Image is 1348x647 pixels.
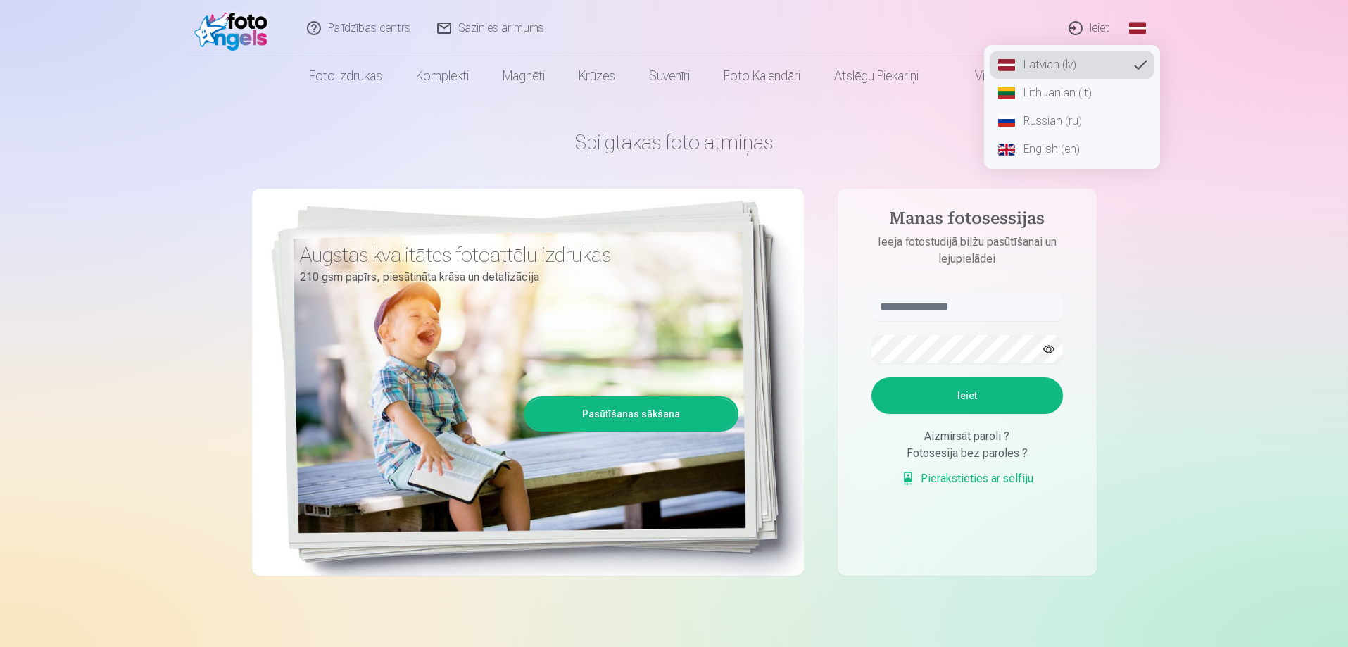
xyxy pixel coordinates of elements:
[871,377,1063,414] button: Ieiet
[707,56,817,96] a: Foto kalendāri
[990,107,1154,135] a: Russian (ru)
[300,268,728,287] p: 210 gsm papīrs, piesātināta krāsa un detalizācija
[562,56,632,96] a: Krūzes
[526,398,736,429] a: Pasūtīšanas sākšana
[936,56,1057,96] a: Visi produkti
[817,56,936,96] a: Atslēgu piekariņi
[871,428,1063,445] div: Aizmirsāt paroli ?
[857,208,1077,234] h4: Manas fotosessijas
[901,470,1033,487] a: Pierakstieties ar selfiju
[632,56,707,96] a: Suvenīri
[300,242,728,268] h3: Augstas kvalitātes fotoattēlu izdrukas
[857,234,1077,268] p: Ieeja fotostudijā bilžu pasūtīšanai un lejupielādei
[984,45,1160,169] nav: Global
[399,56,486,96] a: Komplekti
[292,56,399,96] a: Foto izdrukas
[194,6,275,51] img: /fa1
[486,56,562,96] a: Magnēti
[252,130,1097,155] h1: Spilgtākās foto atmiņas
[990,135,1154,163] a: English (en)
[990,79,1154,107] a: Lithuanian (lt)
[871,445,1063,462] div: Fotosesija bez paroles ?
[990,51,1154,79] a: Latvian (lv)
